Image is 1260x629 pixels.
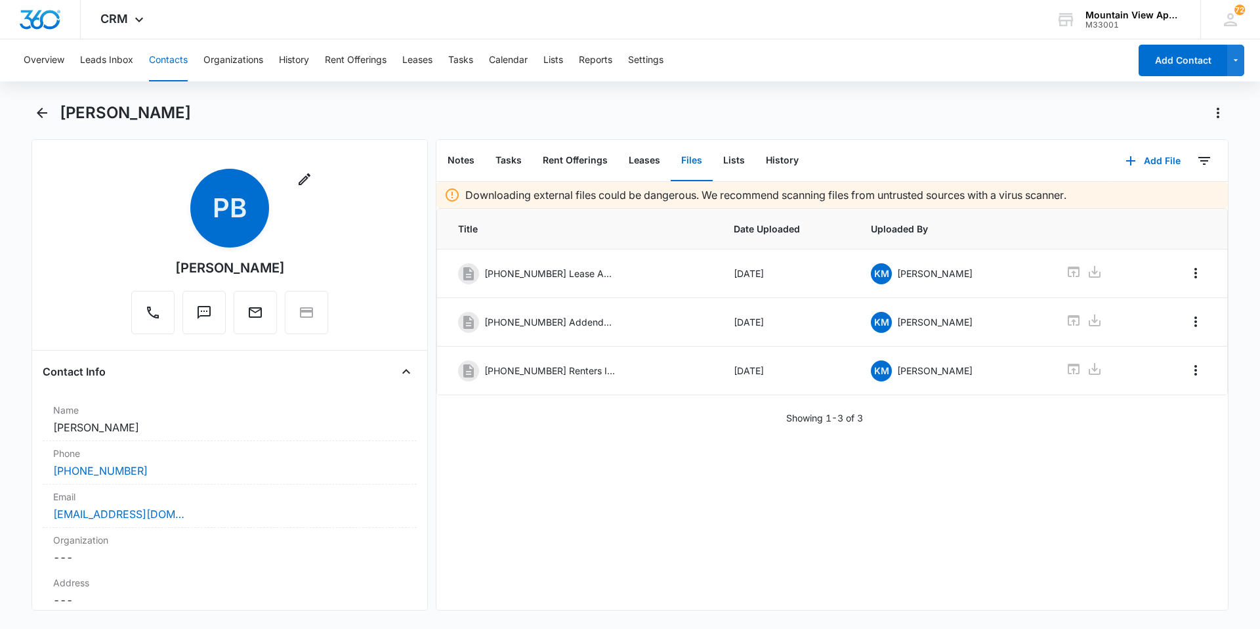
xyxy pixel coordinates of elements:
[1185,263,1206,284] button: Overflow Menu
[871,263,892,284] span: KM
[485,141,532,181] button: Tasks
[628,39,663,81] button: Settings
[53,533,406,547] label: Organization
[53,403,406,417] label: Name
[618,141,671,181] button: Leases
[43,571,417,614] div: Address---
[755,141,809,181] button: History
[1185,360,1206,381] button: Overflow Menu
[871,360,892,381] span: KM
[43,398,417,441] div: Name[PERSON_NAME]
[718,298,856,347] td: [DATE]
[532,141,618,181] button: Rent Offerings
[1234,5,1245,15] div: notifications count
[131,291,175,334] button: Call
[448,39,473,81] button: Tasks
[203,39,263,81] button: Organizations
[897,267,973,280] p: [PERSON_NAME]
[279,39,309,81] button: History
[484,364,616,378] p: [PHONE_NUMBER] Renters Insurance.pdf
[53,592,406,608] dd: ---
[786,411,863,425] p: Showing 1-3 of 3
[53,490,406,504] label: Email
[579,39,612,81] button: Reports
[53,420,406,435] dd: [PERSON_NAME]
[43,485,417,528] div: Email[EMAIL_ADDRESS][DOMAIN_NAME]
[484,315,616,329] p: [PHONE_NUMBER] Addendums.pdf
[1194,150,1215,171] button: Filters
[234,311,277,322] a: Email
[734,222,840,236] span: Date Uploaded
[149,39,188,81] button: Contacts
[131,311,175,322] a: Call
[1085,10,1181,20] div: account name
[489,39,528,81] button: Calendar
[437,141,485,181] button: Notes
[43,528,417,571] div: Organization---
[182,311,226,322] a: Text
[53,463,148,479] a: [PHONE_NUMBER]
[465,187,1066,203] p: Downloading external files could be dangerous. We recommend scanning files from untrusted sources...
[1185,311,1206,332] button: Overflow Menu
[53,446,406,460] label: Phone
[1234,5,1245,15] span: 72
[543,39,563,81] button: Lists
[897,315,973,329] p: [PERSON_NAME]
[897,364,973,378] p: [PERSON_NAME]
[234,291,277,334] button: Email
[53,576,406,590] label: Address
[871,222,1034,236] span: Uploaded By
[80,39,133,81] button: Leads Inbox
[1112,145,1194,177] button: Add File
[1139,45,1227,76] button: Add Contact
[713,141,755,181] button: Lists
[671,141,713,181] button: Files
[484,267,616,280] p: [PHONE_NUMBER] Lease Agreement.pdf
[718,249,856,298] td: [DATE]
[60,103,191,123] h1: [PERSON_NAME]
[182,291,226,334] button: Text
[718,347,856,395] td: [DATE]
[1085,20,1181,30] div: account id
[402,39,432,81] button: Leases
[175,258,285,278] div: [PERSON_NAME]
[53,506,184,522] a: [EMAIL_ADDRESS][DOMAIN_NAME]
[396,361,417,382] button: Close
[43,441,417,485] div: Phone[PHONE_NUMBER]
[1207,102,1228,123] button: Actions
[24,39,64,81] button: Overview
[43,364,106,380] h4: Contact Info
[31,102,52,123] button: Back
[53,550,406,565] dd: ---
[871,312,892,333] span: KM
[325,39,387,81] button: Rent Offerings
[190,169,269,248] span: PB
[100,12,128,26] span: CRM
[458,222,702,236] span: Title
